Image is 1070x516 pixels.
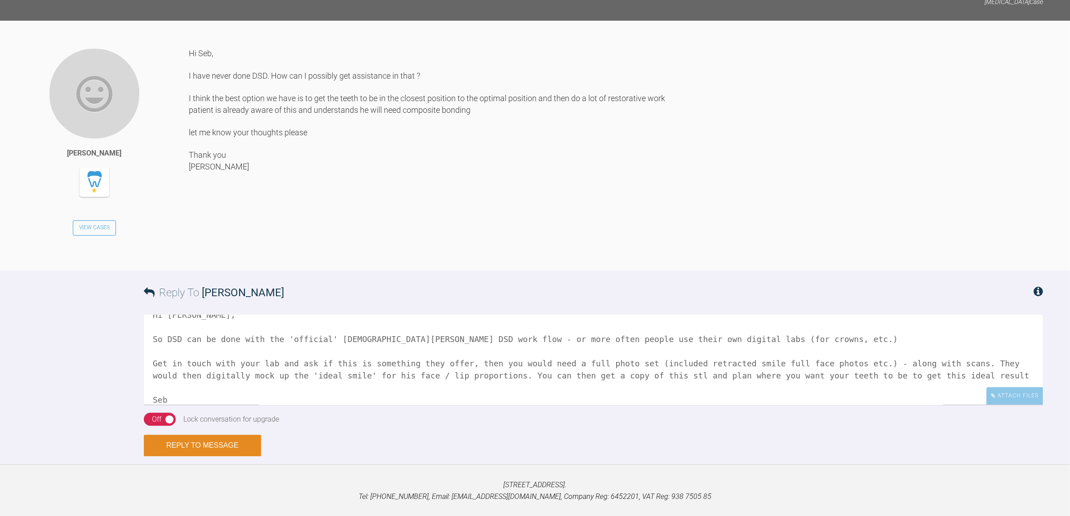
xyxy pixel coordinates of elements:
[184,414,280,425] div: Lock conversation for upgrade
[144,435,261,456] button: Reply to Message
[14,479,1056,502] p: [STREET_ADDRESS]. Tel: [PHONE_NUMBER], Email: [EMAIL_ADDRESS][DOMAIN_NAME], Company Reg: 6452201,...
[49,48,140,139] img: Marah Ziad
[189,48,1043,257] div: Hi Seb, I have never done DSD. How can I possibly get assistance in that ? I think the best optio...
[986,387,1043,405] div: Attach Files
[67,147,122,159] div: [PERSON_NAME]
[144,315,1043,405] textarea: Hi [PERSON_NAME], So DSD can be done with the 'official' [DEMOGRAPHIC_DATA][PERSON_NAME] DSD work...
[144,284,284,301] h3: Reply To
[202,286,284,299] span: [PERSON_NAME]
[73,220,116,236] a: View Cases
[152,414,161,425] div: Off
